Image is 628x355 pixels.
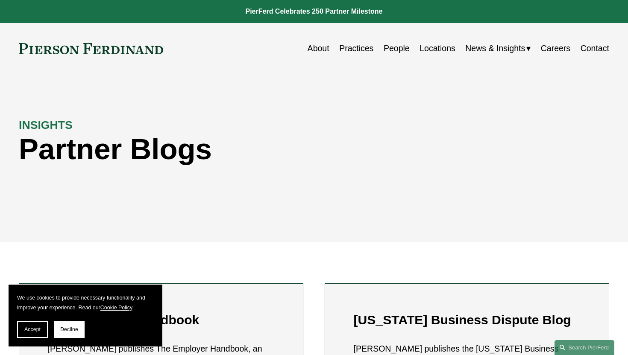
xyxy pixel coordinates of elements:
[420,40,455,57] a: Locations
[54,321,85,338] button: Decline
[339,40,373,57] a: Practices
[17,293,154,312] p: We use cookies to provide necessary functionality and improve your experience. Read our .
[17,321,48,338] button: Accept
[308,40,329,57] a: About
[465,40,531,57] a: folder dropdown
[100,305,132,311] a: Cookie Policy
[581,40,609,57] a: Contact
[9,285,162,346] section: Cookie banner
[384,40,410,57] a: People
[19,133,461,166] h1: Partner Blogs
[24,326,41,332] span: Accept
[555,340,614,355] a: Search this site
[60,326,78,332] span: Decline
[465,41,525,56] span: News & Insights
[19,119,73,131] strong: INSIGHTS
[541,40,570,57] a: Careers
[354,312,581,328] h2: [US_STATE] Business Dispute Blog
